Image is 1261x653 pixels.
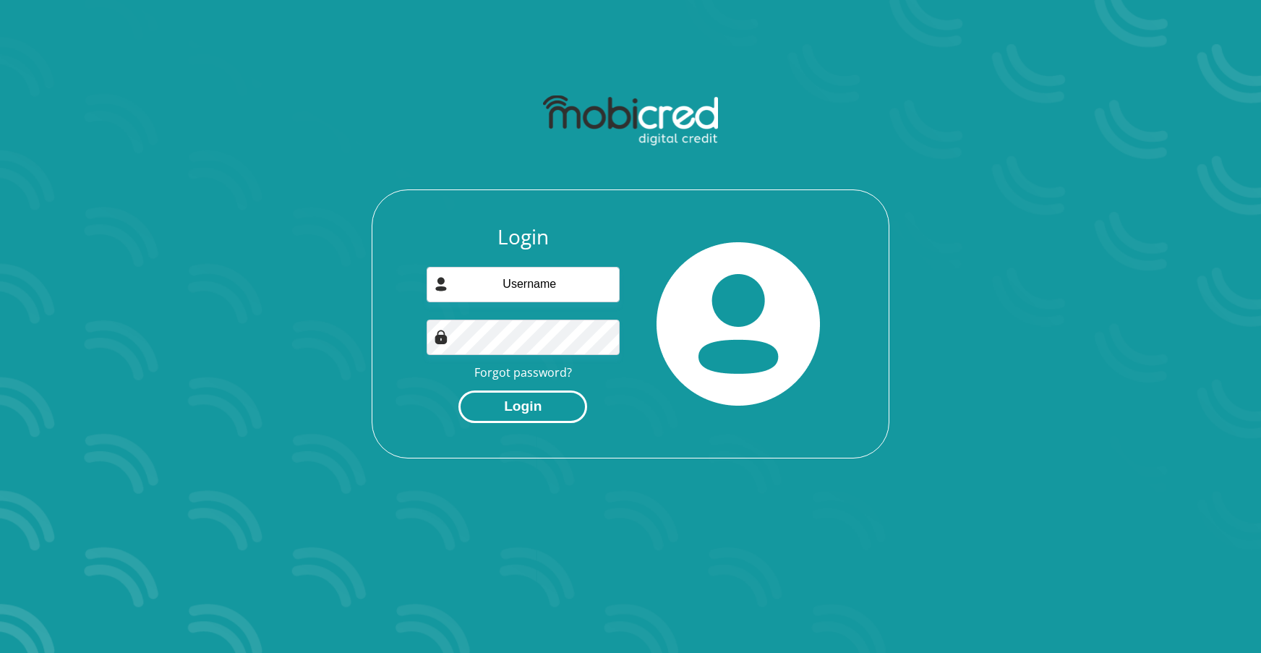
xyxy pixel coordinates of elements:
[434,277,448,291] img: user-icon image
[474,364,572,380] a: Forgot password?
[427,225,620,249] h3: Login
[434,330,448,344] img: Image
[543,95,717,146] img: mobicred logo
[458,390,587,423] button: Login
[427,267,620,302] input: Username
